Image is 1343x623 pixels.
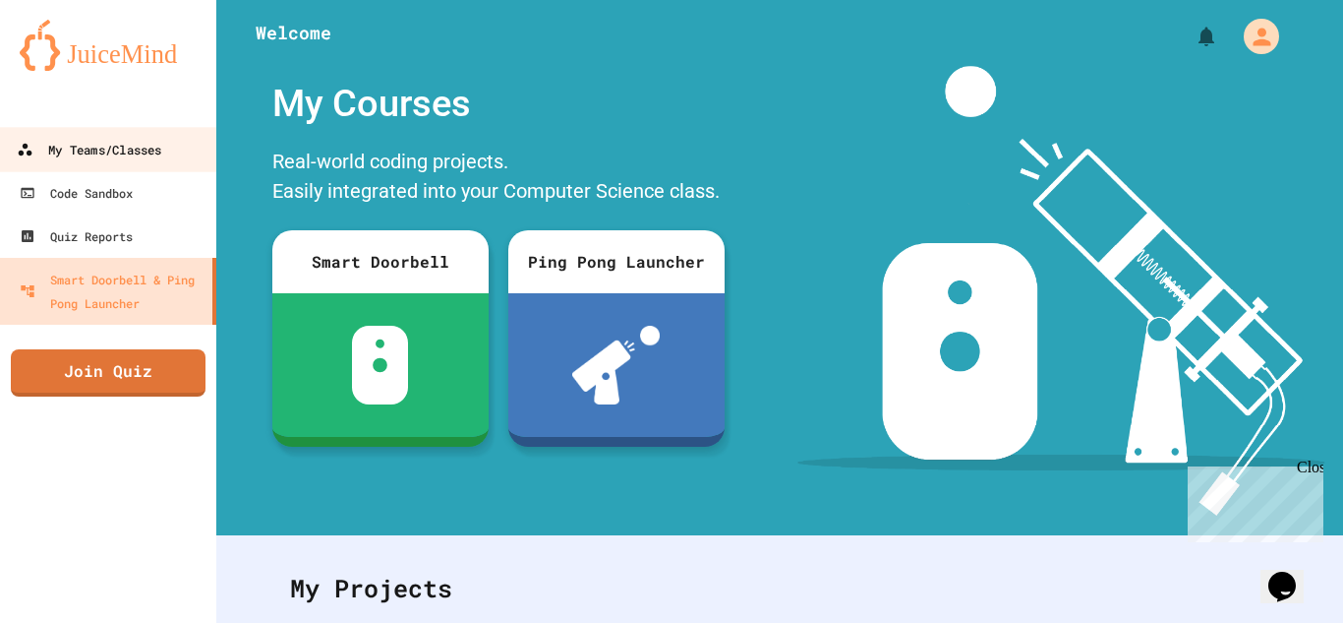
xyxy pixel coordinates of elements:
div: My Courses [263,66,734,142]
img: ppl-with-ball.png [572,326,660,405]
div: My Notifications [1158,20,1223,53]
div: Code Sandbox [20,181,133,205]
img: logo-orange.svg [20,20,197,71]
div: Smart Doorbell [272,230,489,293]
iframe: chat widget [1180,459,1323,542]
img: banner-image-my-projects.png [797,66,1324,516]
div: Ping Pong Launcher [508,230,725,293]
div: Smart Doorbell & Ping Pong Launcher [20,268,204,315]
a: Join Quiz [11,349,205,397]
div: Real-world coding projects. Easily integrated into your Computer Science class. [263,142,734,216]
div: My Teams/Classes [17,138,161,162]
div: Quiz Reports [20,224,133,248]
div: My Account [1223,14,1284,59]
div: Chat with us now!Close [8,8,136,125]
img: sdb-white.svg [352,326,408,405]
iframe: chat widget [1260,544,1323,603]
